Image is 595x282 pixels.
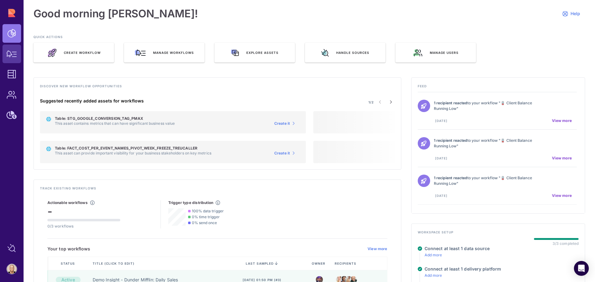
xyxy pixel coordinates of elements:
[274,121,290,126] span: Create it
[64,50,101,55] span: Create Workflow
[192,209,224,213] span: 100% data trigger
[435,156,447,160] span: [DATE]
[335,261,358,266] span: Recipients
[47,246,90,252] h5: Your top workflows
[425,273,442,278] a: Add more
[33,35,585,43] h3: QUICK ACTIONS
[312,261,327,266] span: Owner
[368,100,374,104] span: 1/2
[425,246,490,251] h4: Connect at least 1 data source
[40,98,306,104] h4: Suggested recently added assets for workflows
[168,200,214,205] h5: Trigger type distribution
[552,193,572,198] span: View more
[368,246,387,251] a: View more
[435,193,447,198] span: [DATE]
[274,151,290,156] span: Create it
[425,266,501,272] h4: Connect at least 1 delivery platform
[435,119,447,123] span: [DATE]
[246,262,274,265] span: last sampled
[47,224,120,228] p: 0/3 workflows
[418,230,579,238] h4: Workspace setup
[434,138,543,149] p: to your workflow "🪫 Client Balance Running Low"
[434,138,467,143] strong: 1 recipient reacted
[243,278,281,282] span: [DATE] 01:50 pm (#3)
[418,84,579,92] h4: Feed
[7,264,17,274] img: account-photo
[434,176,467,180] strong: 1 recipient reacted
[192,215,220,219] span: 0% time trigger
[246,50,279,55] span: Explore assets
[425,253,442,257] a: Add more
[571,11,580,16] span: Help
[40,84,395,92] h4: Discover new workflow opportunities
[336,50,369,55] span: Handle sources
[552,118,572,123] span: View more
[430,50,459,55] span: Manage users
[33,7,198,20] h1: Good morning [PERSON_NAME]!
[574,261,589,276] div: Open Intercom Messenger
[47,205,52,218] span: -
[153,50,194,55] span: Manage workflows
[192,220,217,225] span: 0% send once
[55,151,211,155] p: This asset can provide important visibility for your business stakeholders on key metrics
[553,241,579,246] div: 3/3 completed
[40,186,395,194] h4: Track existing workflows
[47,48,56,57] img: rocket_launch.e46a70e1.svg
[61,261,76,266] span: Status
[93,261,136,266] span: Title (click to edit)
[434,100,543,111] p: to your workflow "🪫 Client Balance Running Low"
[552,156,572,161] span: View more
[47,200,88,205] h5: Actionable workflows
[434,101,467,105] strong: 1 recipient reacted
[434,175,543,186] p: to your workflow "🪫 Client Balance Running Low"
[55,146,211,151] h5: Table: FACT_COST_PER_EVENT_NAMES_PIVOT_WEEK_FREEZE_TREUCALLER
